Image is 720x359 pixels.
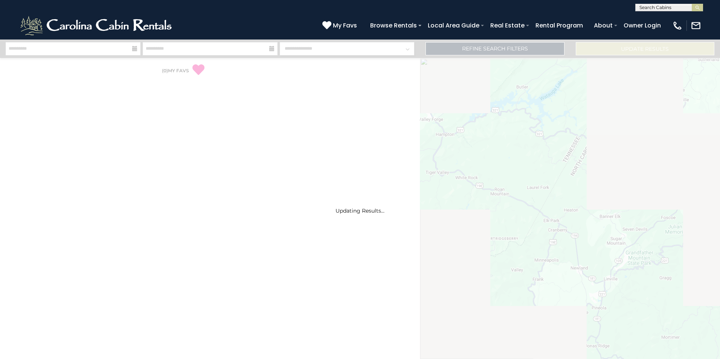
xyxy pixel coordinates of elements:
a: My Favs [322,21,359,30]
img: White-1-2.png [19,14,175,37]
a: Local Area Guide [424,19,483,32]
a: Owner Login [620,19,665,32]
span: My Favs [333,21,357,30]
img: phone-regular-white.png [672,20,683,31]
img: mail-regular-white.png [691,20,701,31]
a: About [590,19,616,32]
a: Rental Program [532,19,587,32]
a: Real Estate [487,19,528,32]
a: Browse Rentals [366,19,421,32]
